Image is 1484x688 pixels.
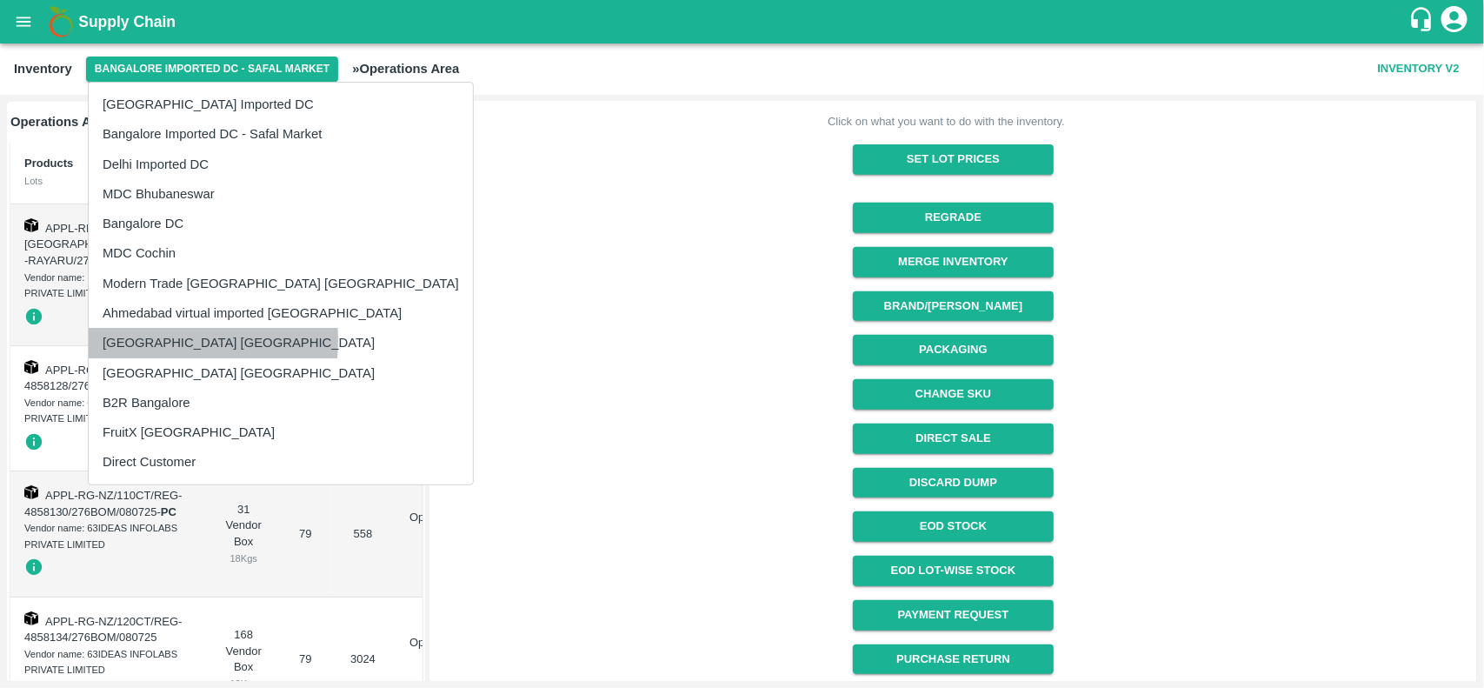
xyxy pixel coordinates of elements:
li: Modern Trade [GEOGRAPHIC_DATA] [GEOGRAPHIC_DATA] [89,269,473,298]
li: Bangalore DC [89,209,473,238]
li: Delhi Imported DC [89,150,473,179]
li: B2R Bangalore [89,388,473,417]
li: Bangalore Imported DC - Safal Market [89,119,473,149]
li: Ahmedabad virtual imported [GEOGRAPHIC_DATA] [89,298,473,328]
li: [GEOGRAPHIC_DATA] [GEOGRAPHIC_DATA] [89,358,473,388]
li: MDC Bhubaneswar [89,179,473,209]
li: MDC Cochin [89,238,473,268]
li: FruitX [GEOGRAPHIC_DATA] [89,417,473,447]
li: Direct Customer [89,447,473,477]
li: [GEOGRAPHIC_DATA] [GEOGRAPHIC_DATA] [89,328,473,357]
li: [GEOGRAPHIC_DATA] Imported DC [89,90,473,119]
